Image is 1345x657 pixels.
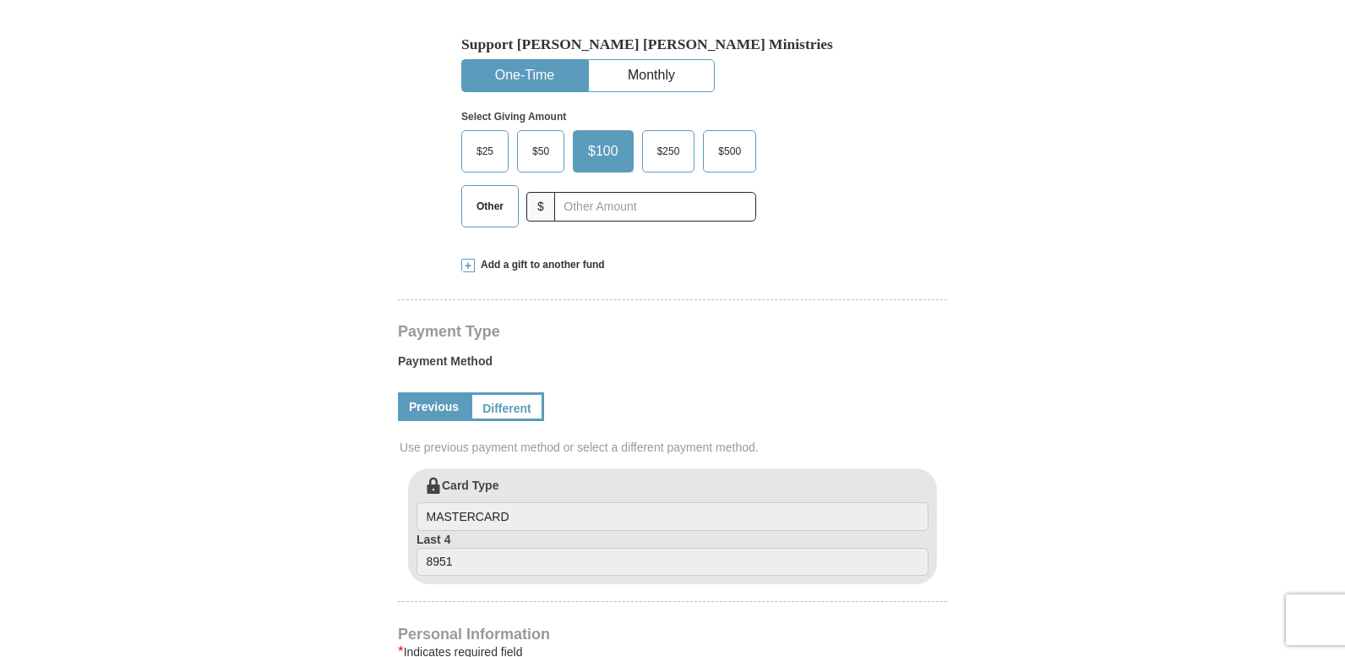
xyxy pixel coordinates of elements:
label: Card Type [417,477,928,531]
strong: Select Giving Amount [461,111,566,123]
a: Previous [398,392,470,421]
input: Last 4 [417,548,928,577]
span: $500 [710,139,749,164]
span: $250 [649,139,689,164]
span: $100 [580,139,627,164]
a: Different [470,392,544,421]
span: Other [468,194,512,219]
span: $25 [468,139,502,164]
h4: Personal Information [398,627,947,641]
button: Monthly [589,60,714,91]
span: $50 [524,139,558,164]
span: Use previous payment method or select a different payment method. [400,439,949,456]
span: Add a gift to another fund [475,258,605,272]
button: One-Time [462,60,587,91]
span: $ [526,192,555,222]
label: Payment Method [398,353,947,378]
h5: Support [PERSON_NAME] [PERSON_NAME] Ministries [461,36,884,53]
label: Last 4 [417,531,928,577]
input: Card Type [417,502,928,531]
h4: Payment Type [398,325,947,338]
input: Other Amount [554,192,756,222]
